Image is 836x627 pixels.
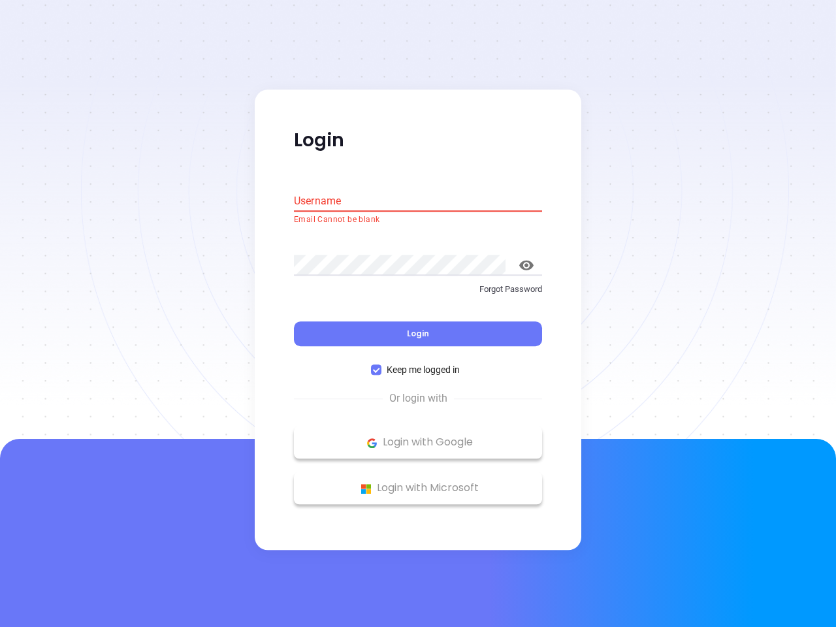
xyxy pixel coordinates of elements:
button: toggle password visibility [511,249,542,281]
a: Forgot Password [294,283,542,306]
p: Login [294,129,542,152]
p: Login with Google [300,433,536,453]
span: Or login with [383,391,454,407]
p: Login with Microsoft [300,479,536,498]
p: Forgot Password [294,283,542,296]
button: Login [294,322,542,347]
button: Google Logo Login with Google [294,426,542,459]
img: Google Logo [364,435,380,451]
span: Keep me logged in [381,363,465,378]
img: Microsoft Logo [358,481,374,497]
button: Microsoft Logo Login with Microsoft [294,472,542,505]
span: Login [407,329,429,340]
p: Email Cannot be blank [294,214,542,227]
